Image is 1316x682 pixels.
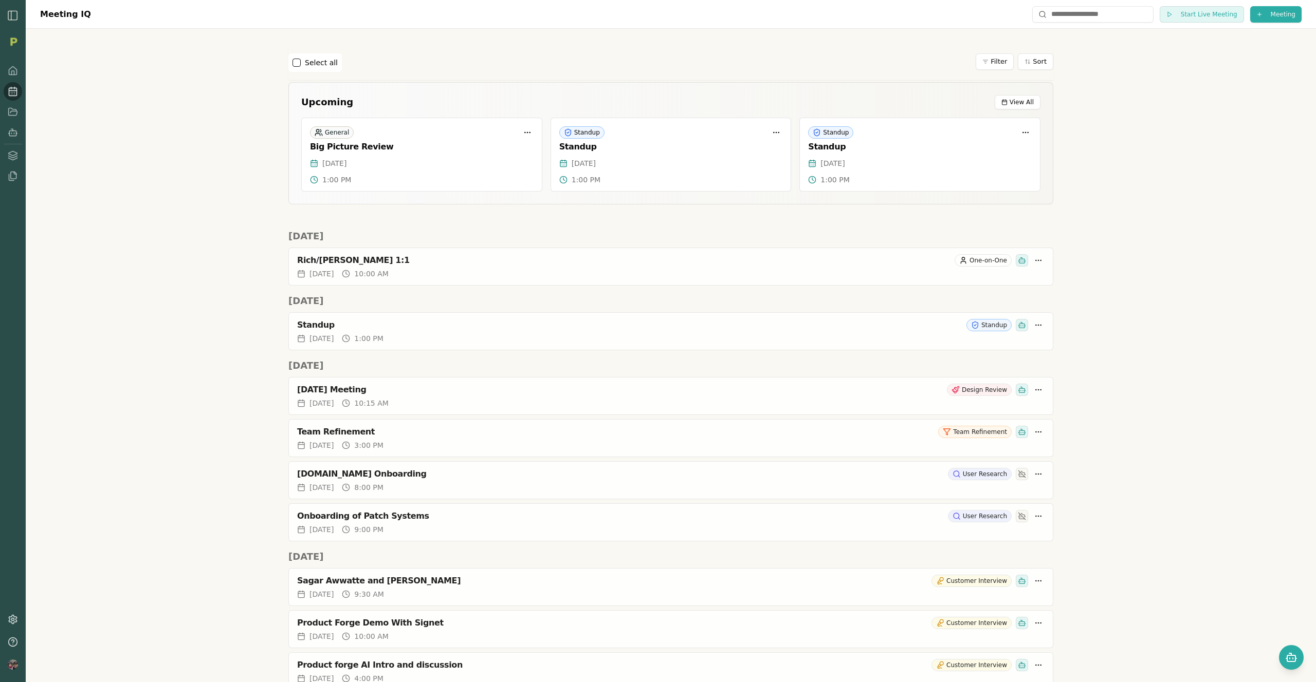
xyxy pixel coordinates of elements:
button: Help [4,633,22,651]
button: More options [1032,384,1045,396]
span: 3:00 PM [354,440,383,450]
h2: [DATE] [288,229,1053,243]
button: More options [1032,426,1045,438]
span: 8:00 PM [354,482,383,492]
button: More options [1032,468,1045,480]
div: Customer Interview [931,659,1012,671]
div: Smith has been invited [1016,384,1028,396]
button: Meeting [1250,6,1302,23]
div: Standup [808,126,853,139]
div: Smith has been invited [1016,319,1028,331]
span: 9:30 AM [354,589,384,599]
div: Smith has been invited [1016,254,1028,267]
button: More options [770,126,782,139]
div: Design Review [947,384,1012,396]
span: [DATE] [309,398,334,408]
span: 1:00 PM [354,333,383,344]
span: 10:00 AM [354,269,388,279]
a: Rich/[PERSON_NAME] 1:1One-on-One[DATE]10:00 AM [288,248,1053,286]
div: Standup [808,142,1032,152]
span: [DATE] [309,631,334,641]
span: 9:00 PM [354,524,383,535]
button: More options [1032,575,1045,587]
div: Customer Interview [931,617,1012,629]
img: profile [8,659,18,670]
div: Smith has been invited [1016,617,1028,629]
div: Team Refinement [938,426,1012,438]
div: Standup [559,142,783,152]
div: Customer Interview [931,575,1012,587]
span: 1:00 PM [572,175,600,185]
div: Team Refinement [297,427,934,437]
div: Product forge AI Intro and discussion [297,660,927,670]
img: Organization logo [6,34,21,49]
a: Product Forge Demo With SignetCustomer Interview[DATE]10:00 AM [288,610,1053,648]
span: 10:15 AM [354,398,388,408]
div: Standup [559,126,605,139]
button: More options [1032,510,1045,522]
div: Standup [966,319,1012,331]
button: Open Sidebar [7,9,19,22]
div: Standup [297,320,962,330]
a: Onboarding of Patch SystemsUser Research[DATE]9:00 PM [288,503,1053,541]
h2: Upcoming [301,95,353,109]
button: More options [1019,126,1032,139]
button: More options [521,126,534,139]
span: [DATE] [309,482,334,492]
div: [DATE] Meeting [297,385,943,395]
span: Meeting [1271,10,1295,18]
span: Start Live Meeting [1181,10,1237,18]
div: User Research [948,510,1012,522]
button: Open chat [1279,645,1304,670]
div: General [310,126,354,139]
div: One-on-One [955,254,1012,267]
a: [DATE] MeetingDesign Review[DATE]10:15 AM [288,377,1053,415]
a: StandupStandup[DATE]1:00 PM [288,312,1053,350]
a: Sagar Awwatte and [PERSON_NAME]Customer Interview[DATE]9:30 AM [288,568,1053,606]
div: Smith has not been invited [1016,510,1028,522]
span: [DATE] [309,524,334,535]
img: sidebar [7,9,19,22]
a: Team RefinementTeam Refinement[DATE]3:00 PM [288,419,1053,457]
button: More options [1032,659,1045,671]
span: [DATE] [309,440,334,450]
span: [DATE] [572,158,596,168]
div: Onboarding of Patch Systems [297,511,944,521]
h2: [DATE] [288,550,1053,564]
span: 1:00 PM [820,175,849,185]
div: User Research [948,468,1012,480]
span: [DATE] [820,158,845,168]
button: Filter [976,53,1014,70]
label: Select all [305,58,338,68]
h2: [DATE] [288,358,1053,373]
h2: [DATE] [288,294,1053,308]
div: Sagar Awwatte and [PERSON_NAME] [297,576,927,586]
div: Smith has been invited [1016,575,1028,587]
div: Smith has been invited [1016,426,1028,438]
button: More options [1032,319,1045,331]
div: Big Picture Review [310,142,534,152]
button: Start Live Meeting [1160,6,1244,23]
div: Rich/[PERSON_NAME] 1:1 [297,255,951,266]
span: 10:00 AM [354,631,388,641]
div: Smith has been invited [1016,659,1028,671]
div: Smith has not been invited [1016,468,1028,480]
button: Sort [1018,53,1053,70]
button: More options [1032,254,1045,267]
span: [DATE] [309,333,334,344]
button: More options [1032,617,1045,629]
span: [DATE] [322,158,346,168]
span: [DATE] [309,269,334,279]
h1: Meeting IQ [40,8,91,21]
div: [DOMAIN_NAME] Onboarding [297,469,944,479]
span: [DATE] [309,589,334,599]
span: 1:00 PM [322,175,351,185]
button: View All [995,95,1040,109]
a: [DOMAIN_NAME] OnboardingUser Research[DATE]8:00 PM [288,461,1053,499]
div: Product Forge Demo With Signet [297,618,927,628]
span: View All [1010,98,1034,106]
